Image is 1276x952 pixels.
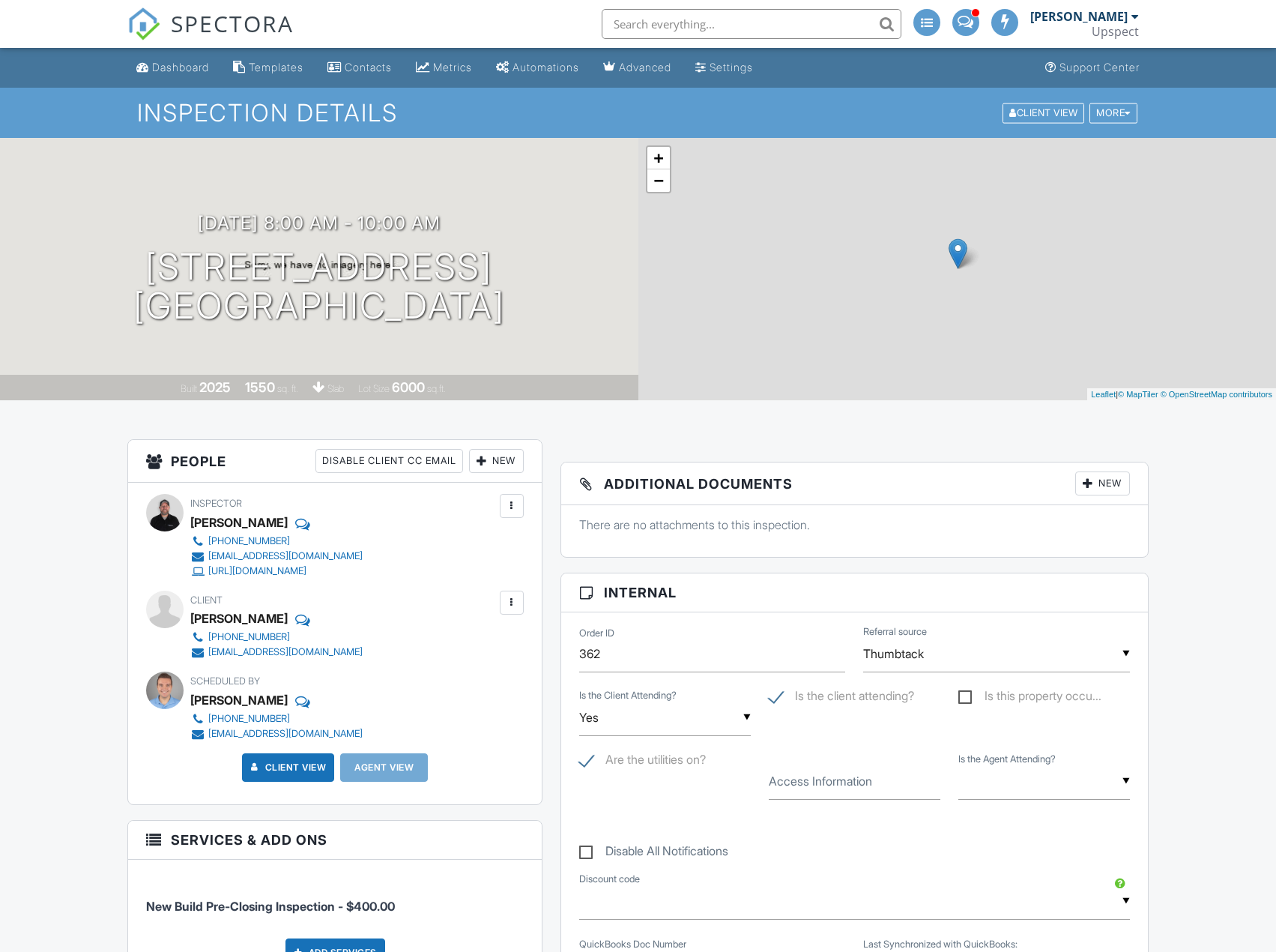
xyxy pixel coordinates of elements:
h3: Additional Documents [561,463,1148,505]
div: Metrics [433,61,472,73]
div: More [1089,103,1137,123]
a: [URL][DOMAIN_NAME] [190,564,363,579]
div: [PERSON_NAME] [190,511,288,534]
span: New Build Pre-Closing Inspection - $400.00 [146,899,395,914]
label: Is the client attending? [769,689,914,708]
a: [PHONE_NUMBER] [190,711,363,726]
label: QuickBooks Doc Number [579,938,686,951]
div: [PERSON_NAME] [1030,9,1128,24]
h1: [STREET_ADDRESS] [GEOGRAPHIC_DATA] [133,247,505,327]
label: Is the Agent Attending? [958,753,1056,766]
span: Client [190,594,223,606]
div: [URL][DOMAIN_NAME] [208,565,306,577]
div: Upspect [1092,24,1139,39]
a: Metrics [410,54,478,82]
a: Support Center [1039,54,1146,82]
label: Order ID [579,627,614,640]
span: SPECTORA [171,7,294,39]
span: Lot Size [358,383,390,394]
a: SPECTORA [127,20,294,52]
a: Dashboard [130,54,215,82]
a: Automations (Advanced) [490,54,585,82]
a: Client View [1001,106,1088,118]
a: [PHONE_NUMBER] [190,630,363,645]
span: Inspector [190,498,242,509]
div: Dashboard [152,61,209,73]
span: slab [327,383,344,394]
li: Service: New Build Pre-Closing Inspection [146,871,524,927]
div: Client View [1003,103,1084,123]
label: Disable All Notifications [579,844,728,863]
div: New [469,449,524,473]
div: | [1087,388,1276,401]
span: Built [181,383,197,394]
a: [PHONE_NUMBER] [190,534,363,549]
input: Search everything... [602,9,901,39]
span: sq.ft. [427,383,446,394]
div: Advanced [619,61,671,73]
a: Leaflet [1091,390,1116,399]
h3: Services & Add ons [128,821,542,860]
p: There are no attachments to this inspection. [579,516,1130,533]
a: Advanced [597,54,677,82]
div: Support Center [1059,61,1140,73]
a: Contacts [321,54,398,82]
div: Contacts [345,61,392,73]
div: [PERSON_NAME] [190,607,288,630]
div: Templates [249,61,303,73]
a: Settings [689,54,759,82]
span: sq. ft. [277,383,298,394]
div: [EMAIL_ADDRESS][DOMAIN_NAME] [208,646,363,658]
div: [PHONE_NUMBER] [208,535,290,547]
label: Discount code [579,873,640,886]
label: Is the Client Attending? [579,689,677,702]
input: Access Information [769,763,940,800]
a: [EMAIL_ADDRESS][DOMAIN_NAME] [190,726,363,741]
div: Disable Client CC Email [315,449,463,473]
div: Automations [512,61,579,73]
div: [PHONE_NUMBER] [208,713,290,725]
label: Is this property occupied? [958,689,1101,708]
div: New [1075,472,1130,495]
label: Last Synchronized with QuickBooks: [863,938,1018,951]
div: [EMAIL_ADDRESS][DOMAIN_NAME] [208,728,363,740]
div: Settings [710,61,753,73]
label: Access Information [769,773,872,789]
a: Zoom out [647,169,670,192]
img: The Best Home Inspection Software - Spectora [127,7,160,40]
div: 6000 [392,379,425,395]
a: Client View [247,760,327,775]
h1: Inspection Details [137,100,1139,126]
a: [EMAIL_ADDRESS][DOMAIN_NAME] [190,549,363,564]
div: 2025 [199,379,231,395]
a: Zoom in [647,147,670,169]
h3: People [128,440,542,483]
a: Templates [227,54,309,82]
h3: [DATE] 8:00 am - 10:00 am [198,213,441,233]
div: [EMAIL_ADDRESS][DOMAIN_NAME] [208,550,363,562]
div: 1550 [245,379,275,395]
label: Referral source [863,625,927,639]
div: [PHONE_NUMBER] [208,631,290,643]
h3: Internal [561,573,1148,612]
a: © OpenStreetMap contributors [1161,390,1272,399]
label: Are the utilities on? [579,753,706,771]
a: © MapTiler [1118,390,1158,399]
a: [EMAIL_ADDRESS][DOMAIN_NAME] [190,645,363,660]
div: [PERSON_NAME] [190,689,288,711]
span: Scheduled By [190,675,260,687]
